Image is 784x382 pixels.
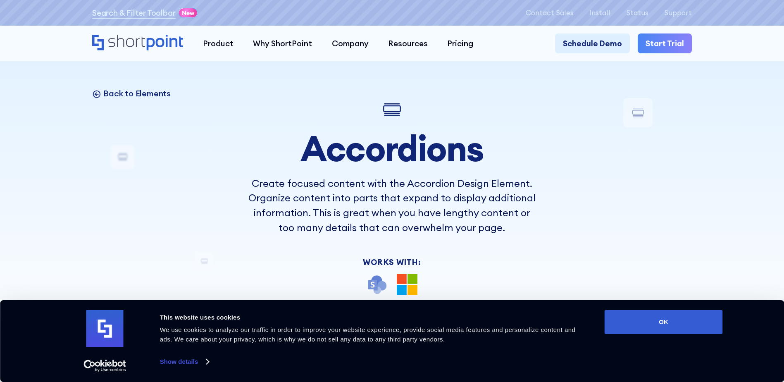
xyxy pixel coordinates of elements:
[203,38,234,49] div: Product
[380,98,404,122] img: Accordions
[160,313,586,322] div: This website uses cookies
[332,38,369,49] div: Company
[438,33,483,53] a: Pricing
[626,9,648,17] a: Status
[388,38,428,49] div: Resources
[397,274,417,295] img: Microsoft 365 logo
[638,33,692,53] a: Start Trial
[253,38,312,49] div: Why ShortPoint
[160,356,209,368] a: Show details
[193,33,243,53] a: Product
[526,9,574,17] a: Contact Sales
[378,33,437,53] a: Resources
[245,176,539,235] p: Create focused content with the Accordion Design Element. Organize content into parts that expand...
[92,7,176,19] a: Search & Filter Toolbar
[589,9,610,17] a: Install
[322,33,378,53] a: Company
[605,310,723,334] button: OK
[245,258,539,266] div: Works With:
[69,360,141,372] a: Usercentrics Cookiebot - opens in a new window
[86,310,124,347] img: logo
[103,88,171,99] p: Back to Elements
[664,9,692,17] a: Support
[367,274,387,295] img: SharePoint icon
[555,33,630,53] a: Schedule Demo
[92,35,183,52] a: Home
[92,88,171,99] a: Back to Elements
[447,38,473,49] div: Pricing
[160,326,576,343] span: We use cookies to analyze our traffic in order to improve your website experience, provide social...
[243,33,322,53] a: Why ShortPoint
[245,129,539,168] h1: Accordions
